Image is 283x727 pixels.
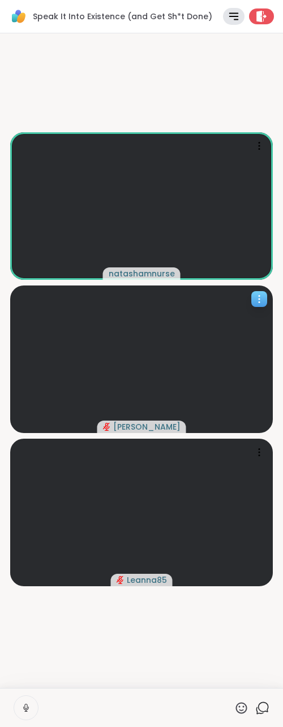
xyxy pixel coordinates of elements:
span: [PERSON_NAME] [113,421,181,432]
span: audio-muted [103,423,111,431]
span: natashamnurse [109,268,175,279]
span: Leanna85 [127,574,167,586]
span: audio-muted [117,576,125,584]
span: Speak It Into Existence (and Get Sh*t Done) [33,11,212,22]
img: ShareWell Logomark [9,7,28,26]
